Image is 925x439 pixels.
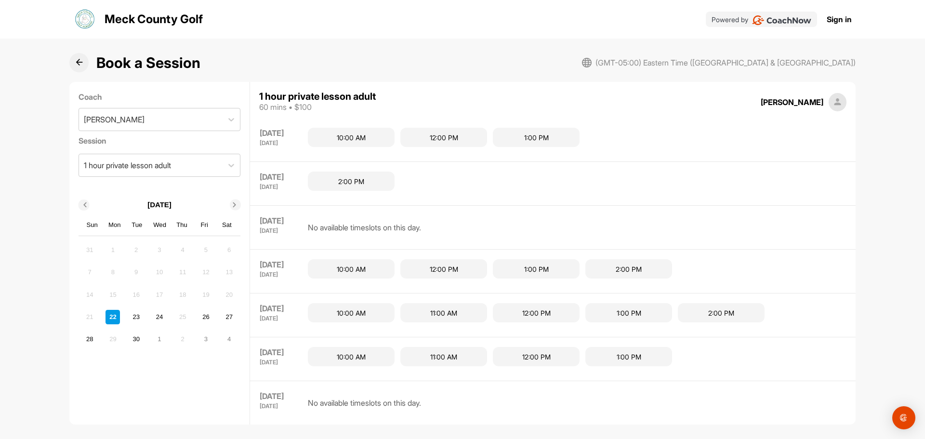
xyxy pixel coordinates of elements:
[221,219,233,231] div: Sat
[260,303,298,314] div: [DATE]
[400,347,487,366] div: 11:00 AM
[308,215,421,239] div: No available timeslots on this day.
[82,243,97,257] div: Not available Sunday, August 31st, 2025
[308,172,395,191] div: 2:00 PM
[74,8,97,31] img: logo
[400,303,487,322] div: 11:00 AM
[198,243,213,257] div: Not available Friday, September 5th, 2025
[308,347,395,366] div: 10:00 AM
[829,93,847,111] img: square_default-ef6cabf814de5a2bf16c804365e32c732080f9872bdf737d349900a9daf73cf9.png
[752,15,811,25] img: CoachNow
[175,332,190,346] div: Not available Thursday, October 2nd, 2025
[585,303,672,322] div: 1:00 PM
[84,114,145,125] div: [PERSON_NAME]
[493,347,580,366] div: 12:00 PM
[147,200,172,211] p: [DATE]
[131,219,144,231] div: Tue
[108,219,121,231] div: Mon
[493,128,580,147] div: 1:00 PM
[308,303,395,322] div: 10:00 AM
[152,287,167,302] div: Not available Wednesday, September 17th, 2025
[827,13,852,25] a: Sign in
[198,265,213,279] div: Not available Friday, September 12th, 2025
[222,310,237,324] div: Choose Saturday, September 27th, 2025
[105,11,203,28] p: Meck County Golf
[400,128,487,147] div: 12:00 PM
[129,332,144,346] div: Choose Tuesday, September 30th, 2025
[259,92,376,101] div: 1 hour private lesson adult
[595,57,856,68] span: (GMT-05:00) Eastern Time ([GEOGRAPHIC_DATA] & [GEOGRAPHIC_DATA])
[761,96,823,108] div: [PERSON_NAME]
[260,259,298,270] div: [DATE]
[198,287,213,302] div: Not available Friday, September 19th, 2025
[260,272,298,278] div: [DATE]
[400,259,487,279] div: 12:00 PM
[106,310,120,324] div: Not available Monday, September 22nd, 2025
[152,332,167,346] div: Choose Wednesday, October 1st, 2025
[82,332,97,346] div: Choose Sunday, September 28th, 2025
[175,310,190,324] div: Not available Thursday, September 25th, 2025
[152,310,167,324] div: Choose Wednesday, September 24th, 2025
[260,316,298,321] div: [DATE]
[175,243,190,257] div: Not available Thursday, September 4th, 2025
[152,243,167,257] div: Not available Wednesday, September 3rd, 2025
[222,287,237,302] div: Not available Saturday, September 20th, 2025
[198,310,213,324] div: Choose Friday, September 26th, 2025
[260,128,298,138] div: [DATE]
[153,219,166,231] div: Wed
[129,287,144,302] div: Not available Tuesday, September 16th, 2025
[892,406,915,429] div: Open Intercom Messenger
[308,391,421,415] div: No available timeslots on this day.
[260,391,298,401] div: [DATE]
[86,219,98,231] div: Sun
[582,58,592,67] img: svg+xml;base64,PHN2ZyB3aWR0aD0iMjAiIGhlaWdodD0iMjAiIHZpZXdCb3g9IjAgMCAyMCAyMCIgZmlsbD0ibm9uZSIgeG...
[260,140,298,146] div: [DATE]
[198,219,211,231] div: Fri
[82,287,97,302] div: Not available Sunday, September 14th, 2025
[585,347,672,366] div: 1:00 PM
[129,310,144,324] div: Choose Tuesday, September 23rd, 2025
[175,265,190,279] div: Not available Thursday, September 11th, 2025
[175,287,190,302] div: Not available Thursday, September 18th, 2025
[82,310,97,324] div: Not available Sunday, September 21st, 2025
[260,347,298,358] div: [DATE]
[198,332,213,346] div: Choose Friday, October 3rd, 2025
[260,359,298,365] div: [DATE]
[678,303,765,322] div: 2:00 PM
[260,215,298,226] div: [DATE]
[106,243,120,257] div: Not available Monday, September 1st, 2025
[260,184,298,190] div: [DATE]
[129,265,144,279] div: Not available Tuesday, September 9th, 2025
[308,128,395,147] div: 10:00 AM
[82,265,97,279] div: Not available Sunday, September 7th, 2025
[493,303,580,322] div: 12:00 PM
[79,91,241,103] label: Coach
[222,243,237,257] div: Not available Saturday, September 6th, 2025
[259,101,376,113] div: 60 mins • $100
[712,14,748,25] p: Powered by
[493,259,580,279] div: 1:00 PM
[308,259,395,279] div: 10:00 AM
[152,265,167,279] div: Not available Wednesday, September 10th, 2025
[585,259,672,279] div: 2:00 PM
[260,403,298,409] div: [DATE]
[84,160,171,171] div: 1 hour private lesson adult
[96,52,200,74] h1: Book a Session
[79,135,241,146] label: Session
[176,219,188,231] div: Thu
[106,287,120,302] div: Not available Monday, September 15th, 2025
[222,265,237,279] div: Not available Saturday, September 13th, 2025
[106,332,120,346] div: Not available Monday, September 29th, 2025
[260,172,298,182] div: [DATE]
[81,241,238,347] div: month 2025-09
[222,332,237,346] div: Choose Saturday, October 4th, 2025
[106,265,120,279] div: Not available Monday, September 8th, 2025
[129,243,144,257] div: Not available Tuesday, September 2nd, 2025
[260,228,298,234] div: [DATE]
